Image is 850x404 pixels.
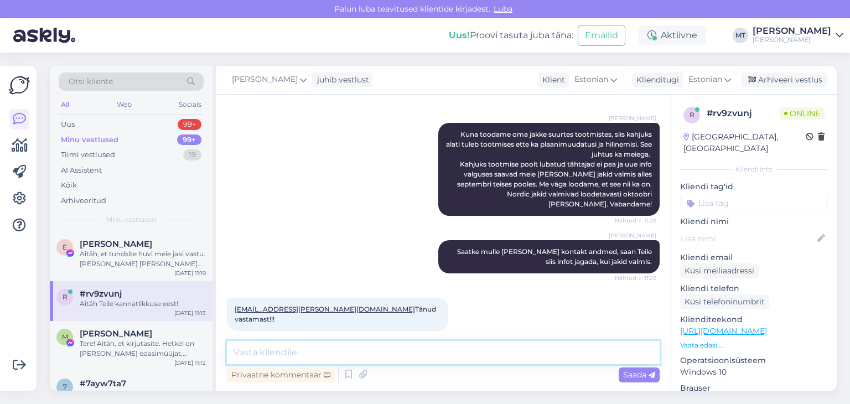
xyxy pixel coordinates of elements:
div: Socials [177,97,204,112]
span: Online [780,107,825,120]
span: #7ayw7ta7 [80,379,126,389]
a: [PERSON_NAME][PERSON_NAME] [753,27,843,44]
span: E [63,243,67,251]
span: Estonian [574,74,608,86]
div: [GEOGRAPHIC_DATA], [GEOGRAPHIC_DATA] [683,131,806,154]
div: Küsi meiliaadressi [680,263,759,278]
div: [DATE] 11:19 [174,269,206,277]
div: Web [115,97,134,112]
span: Kuna toodame oma jakke suurtes tootmistes, siis kahjuks alati tuleb tootmises ette ka plaanimuuda... [446,130,654,208]
span: Tänud vastamast!!! [235,305,438,323]
div: juhib vestlust [313,74,369,86]
div: [DATE] 11:13 [174,309,206,317]
div: Privaatne kommentaar [227,367,335,382]
span: Nähtud ✓ 11:28 [615,274,656,282]
span: [PERSON_NAME] [609,231,656,240]
div: Aktiivne [639,25,706,45]
span: [PERSON_NAME] [232,74,298,86]
span: Otsi kliente [69,76,113,87]
p: Windows 10 [680,366,828,378]
input: Lisa tag [680,195,828,211]
a: [EMAIL_ADDRESS][PERSON_NAME][DOMAIN_NAME] [235,305,415,313]
span: 7 [63,382,67,391]
span: Ewa Górniak-Wawrzak [80,239,152,249]
div: Klienditugi [632,74,679,86]
span: M [62,333,68,341]
button: Emailid [578,25,625,46]
div: # rv9zvunj [707,107,780,120]
input: Lisa nimi [681,232,815,245]
span: [PERSON_NAME] [609,114,656,122]
div: Klient [538,74,565,86]
p: Klienditeekond [680,314,828,325]
div: Arhiveeritud [61,195,106,206]
b: Uus! [449,30,470,40]
div: [PERSON_NAME] [753,35,831,44]
div: Tere! Aitäh, et kirjutasite. Hetkel on [PERSON_NAME] edasimüüjat, [GEOGRAPHIC_DATA] [GEOGRAPHIC_D... [80,339,206,359]
div: 99+ [177,134,201,146]
div: All [59,97,71,112]
span: Minu vestlused [106,215,156,225]
div: Arhiveeri vestlus [742,72,827,87]
div: AI Assistent [61,165,102,176]
div: Aitäh, et tundsite huvi meie jaki vastu. [PERSON_NAME] [PERSON_NAME] stuudiopoodi ei ole. Loodeta... [80,249,206,269]
div: Küsi telefoninumbrit [680,294,769,309]
span: #rv9zvunj [80,289,122,299]
div: 99+ [178,119,201,130]
div: Minu vestlused [61,134,118,146]
div: Kliendi info [680,164,828,174]
div: 19 [183,149,201,160]
span: Saada [623,370,655,380]
span: Luba [490,4,516,14]
p: Kliendi telefon [680,283,828,294]
div: [PERSON_NAME] [753,27,831,35]
p: Kliendi email [680,252,828,263]
span: Estonian [688,74,722,86]
div: Aitäh Teile kannatlikkuse eest! [80,299,206,309]
a: [URL][DOMAIN_NAME] [680,326,767,336]
p: Vaata edasi ... [680,340,828,350]
div: Kõik [61,180,77,191]
div: Uus [61,119,75,130]
p: Kliendi nimi [680,216,828,227]
img: Askly Logo [9,75,30,96]
span: Maila Logina [80,329,152,339]
div: [DATE] 11:12 [174,359,206,367]
span: r [63,293,68,301]
div: MT [733,28,748,43]
p: Operatsioonisüsteem [680,355,828,366]
div: Tiimi vestlused [61,149,115,160]
p: Brauser [680,382,828,394]
span: r [690,111,694,119]
span: Nähtud ✓ 11:28 [615,216,656,225]
span: Saatke mulle [PERSON_NAME] kontakt andmed, saan Teile siis infot jagada, kui jakid valmis. [457,247,654,266]
div: Proovi tasuta juba täna: [449,29,573,42]
p: Kliendi tag'id [680,181,828,193]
